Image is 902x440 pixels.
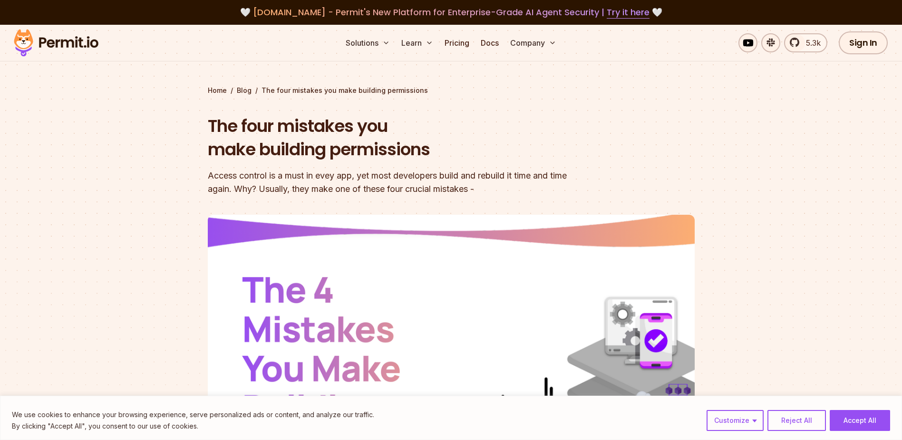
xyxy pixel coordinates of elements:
[10,27,103,59] img: Permit logo
[342,33,394,52] button: Solutions
[506,33,560,52] button: Company
[208,169,573,196] div: Access control is a must in evey app, yet most developers build and rebuild it time and time agai...
[208,86,695,95] div: / /
[784,33,827,52] a: 5.3k
[12,409,374,420] p: We use cookies to enhance your browsing experience, serve personalized ads or content, and analyz...
[477,33,503,52] a: Docs
[23,6,879,19] div: 🤍 🤍
[800,37,821,49] span: 5.3k
[767,410,826,431] button: Reject All
[839,31,888,54] a: Sign In
[253,6,650,18] span: [DOMAIN_NAME] - Permit's New Platform for Enterprise-Grade AI Agent Security |
[12,420,374,432] p: By clicking "Accept All", you consent to our use of cookies.
[607,6,650,19] a: Try it here
[830,410,890,431] button: Accept All
[707,410,764,431] button: Customize
[237,86,252,95] a: Blog
[208,114,573,161] h1: The four mistakes you make building permissions
[398,33,437,52] button: Learn
[208,86,227,95] a: Home
[441,33,473,52] a: Pricing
